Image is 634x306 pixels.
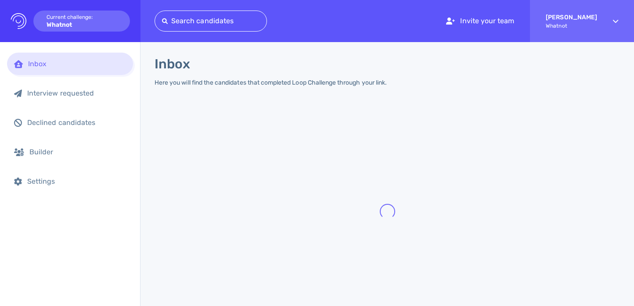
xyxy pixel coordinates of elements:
[155,79,387,86] div: Here you will find the candidates that completed Loop Challenge through your link.
[28,60,126,68] div: Inbox
[27,177,126,185] div: Settings
[546,14,597,21] strong: [PERSON_NAME]
[27,89,126,97] div: Interview requested
[29,148,126,156] div: Builder
[27,118,126,127] div: Declined candidates
[155,56,190,72] h1: Inbox
[546,23,597,29] span: Whatnot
